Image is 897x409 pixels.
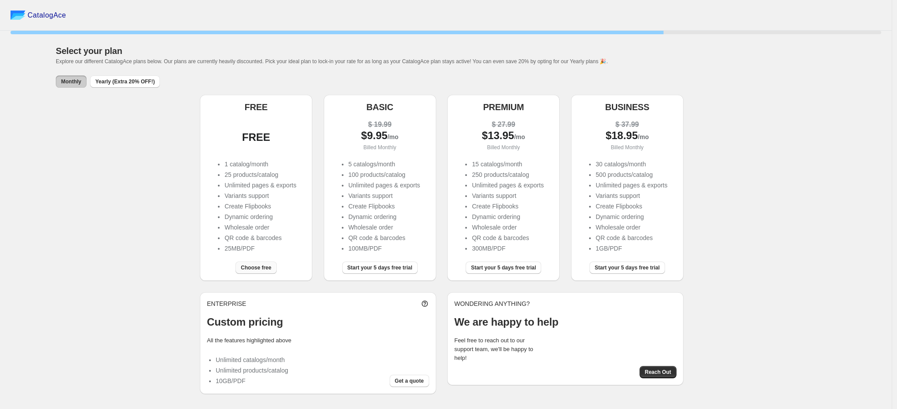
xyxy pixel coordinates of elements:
[348,212,420,221] li: Dynamic ordering
[56,46,122,56] span: Select your plan
[390,375,429,387] button: Get a quote
[348,202,420,211] li: Create Flipbooks
[348,223,420,232] li: Wholesale order
[90,75,160,88] button: Yearly (Extra 20% OFF!)
[216,355,288,364] li: Unlimited catalogs/month
[216,377,288,385] li: 10GB/PDF
[347,264,412,271] span: Start your 5 days free trial
[472,170,543,179] li: 250 products/catalog
[596,202,667,211] li: Create Flipbooks
[454,120,553,129] div: $ 27.99
[207,133,305,142] div: FREE
[207,337,291,344] label: All the features highlighted above
[471,264,536,271] span: Start your 5 days free trial
[466,262,541,274] button: Start your 5 days free trial
[224,191,296,200] li: Variants support
[395,377,424,384] span: Get a quote
[348,233,420,242] li: QR code & barcodes
[472,181,543,190] li: Unlimited pages & exports
[472,212,543,221] li: Dynamic ordering
[348,170,420,179] li: 100 products/catalog
[348,160,420,169] li: 5 catalogs/month
[472,233,543,242] li: QR code & barcodes
[454,315,676,329] p: We are happy to help
[331,143,429,152] p: Billed Monthly
[472,223,543,232] li: Wholesale order
[605,102,649,112] h5: BUSINESS
[578,131,676,141] div: $ 18.95
[472,244,543,253] li: 300MB/PDF
[224,233,296,242] li: QR code & barcodes
[348,181,420,190] li: Unlimited pages & exports
[596,191,667,200] li: Variants support
[224,181,296,190] li: Unlimited pages & exports
[224,212,296,221] li: Dynamic ordering
[245,102,268,112] h5: FREE
[454,336,542,362] p: Feel free to reach out to our support team, we'll be happy to help!
[645,369,671,376] span: Reach Out
[578,143,676,152] p: Billed Monthly
[56,58,608,65] span: Explore our different CatalogAce plans below. Our plans are currently heavily discounted. Pick yo...
[596,223,667,232] li: Wholesale order
[61,78,81,85] span: Monthly
[224,202,296,211] li: Create Flipbooks
[596,181,667,190] li: Unlimited pages & exports
[11,11,25,20] img: catalog ace
[638,133,649,140] span: /mo
[216,366,288,375] li: Unlimited products/catalog
[366,102,393,112] h5: BASIC
[342,262,418,274] button: Start your 5 days free trial
[514,133,525,140] span: /mo
[640,366,676,378] button: Reach Out
[348,244,420,253] li: 100MB/PDF
[472,191,543,200] li: Variants support
[596,170,667,179] li: 500 products/catalog
[95,78,155,85] span: Yearly (Extra 20% OFF!)
[483,102,524,112] h5: PREMIUM
[596,244,667,253] li: 1GB/PDF
[224,160,296,169] li: 1 catalog/month
[241,264,271,271] span: Choose free
[596,233,667,242] li: QR code & barcodes
[454,143,553,152] p: Billed Monthly
[578,120,676,129] div: $ 37.99
[596,160,667,169] li: 30 catalogs/month
[348,191,420,200] li: Variants support
[596,212,667,221] li: Dynamic ordering
[224,244,296,253] li: 25MB/PDF
[28,11,66,20] span: CatalogAce
[207,315,429,329] p: Custom pricing
[224,223,296,232] li: Wholesale order
[454,131,553,141] div: $ 13.95
[331,131,429,141] div: $ 9.95
[472,202,543,211] li: Create Flipbooks
[56,75,87,88] button: Monthly
[387,133,398,140] span: /mo
[472,160,543,169] li: 15 catalogs/month
[235,262,276,274] button: Choose free
[224,170,296,179] li: 25 products/catalog
[454,299,676,308] p: WONDERING ANYTHING?
[331,120,429,129] div: $ 19.99
[595,264,660,271] span: Start your 5 days free trial
[590,262,665,274] button: Start your 5 days free trial
[207,299,246,308] p: ENTERPRISE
